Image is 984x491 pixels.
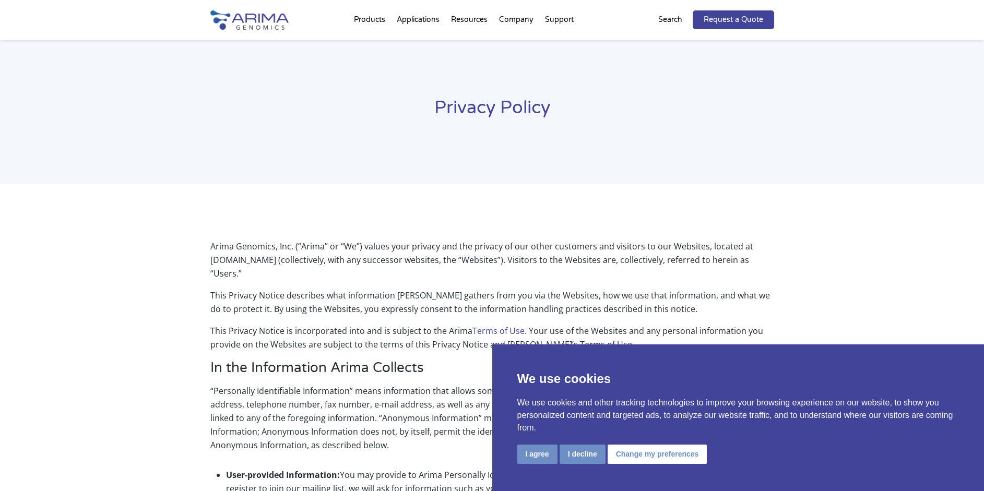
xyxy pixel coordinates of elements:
[210,289,774,324] p: This Privacy Notice describes what information [PERSON_NAME] gathers from you via the Websites, h...
[658,13,682,27] p: Search
[210,96,774,128] h1: Privacy Policy
[693,10,774,29] a: Request a Quote
[608,445,707,464] button: Change my preferences
[210,384,774,460] p: “Personally Identifiable Information” means information that allows someone to identify or contac...
[210,324,774,360] p: This Privacy Notice is incorporated into and is subject to the Arima . Your use of the Websites a...
[472,325,525,337] a: Terms of Use
[210,239,774,289] p: Arima Genomics, Inc. (“Arima” or “We”) values your privacy and the privacy of our other customers...
[210,360,774,384] h3: In the Information Arima Collects
[517,445,558,464] button: I agree
[517,397,959,434] p: We use cookies and other tracking technologies to improve your browsing experience on our website...
[226,469,340,481] b: User-provided Information:
[560,445,606,464] button: I decline
[210,10,289,30] img: Arima-Genomics-logo
[517,369,959,388] p: We use cookies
